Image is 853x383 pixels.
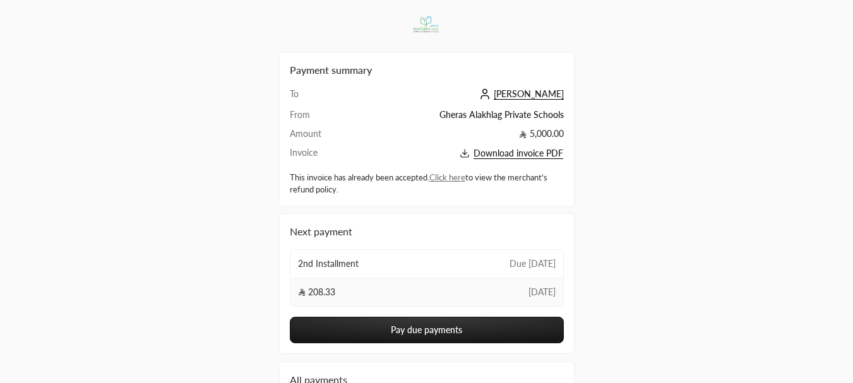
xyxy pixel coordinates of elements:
a: Click here [429,172,465,182]
td: Gheras Alakhlag Private Schools [345,109,563,127]
a: [PERSON_NAME] [476,88,564,99]
td: Amount [290,127,345,146]
span: Download invoice PDF [474,148,563,159]
span: 208.33 [298,286,336,298]
td: 5,000.00 [345,127,563,146]
h2: Payment summary [290,62,564,78]
button: Download invoice PDF [345,146,563,161]
div: This invoice has already been accepted. to view the merchant’s refund policy. [290,172,564,196]
td: From [290,109,345,127]
span: [PERSON_NAME] [494,88,564,100]
span: 2nd Installment [298,257,359,270]
td: To [290,88,345,109]
td: Invoice [290,146,345,161]
span: Due [DATE] [510,257,556,270]
span: [DATE] [528,286,556,298]
img: Company Logo [406,8,447,42]
button: Pay due payments [290,317,564,343]
div: Next payment [290,224,564,239]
